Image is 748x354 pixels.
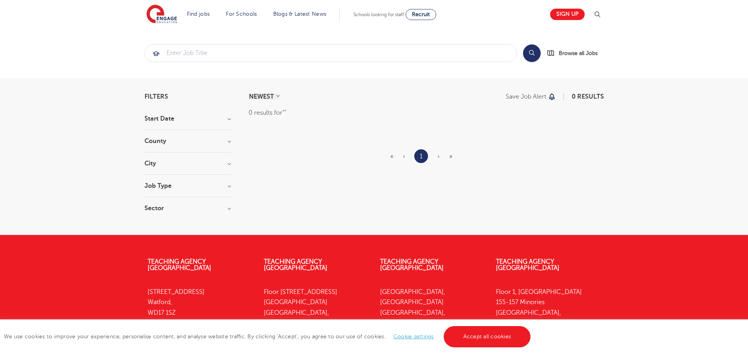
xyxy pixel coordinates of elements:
[148,287,252,338] p: [STREET_ADDRESS] Watford, WD17 1SZ 01923 281040
[506,94,556,100] button: Save job alert
[550,9,585,20] a: Sign up
[146,5,177,24] img: Engage Education
[144,138,231,144] h3: County
[148,258,211,271] a: Teaching Agency [GEOGRAPHIC_DATA]
[412,11,430,17] span: Recruit
[144,160,231,167] h3: City
[559,49,598,58] span: Browse all Jobs
[444,326,531,347] a: Accept all cookies
[145,44,517,62] input: Submit
[572,93,604,100] span: 0 results
[4,334,532,339] span: We use cookies to improve your experience, personalise content, and analyse website traffic. By c...
[144,183,231,189] h3: Job Type
[403,153,405,160] span: ‹
[264,287,368,349] p: Floor [STREET_ADDRESS] [GEOGRAPHIC_DATA] [GEOGRAPHIC_DATA], BN1 3XF 01273 447633
[547,49,604,58] a: Browse all Jobs
[187,11,210,17] a: Find jobs
[496,287,600,349] p: Floor 1, [GEOGRAPHIC_DATA] 155-157 Minories [GEOGRAPHIC_DATA], EC3N 1LJ 0333 150 8020
[437,153,440,160] span: ›
[226,11,257,17] a: For Schools
[353,12,404,17] span: Schools looking for staff
[144,116,231,122] h3: Start Date
[393,334,434,339] a: Cookie settings
[249,108,604,118] div: 0 results for
[144,205,231,211] h3: Sector
[420,151,422,161] a: 1
[273,11,327,17] a: Blogs & Latest News
[380,258,444,271] a: Teaching Agency [GEOGRAPHIC_DATA]
[406,9,436,20] a: Recruit
[390,153,393,160] span: «
[506,94,546,100] p: Save job alert
[496,258,560,271] a: Teaching Agency [GEOGRAPHIC_DATA]
[523,44,541,62] button: Search
[144,94,168,100] span: Filters
[449,153,452,160] span: »
[380,287,485,349] p: [GEOGRAPHIC_DATA], [GEOGRAPHIC_DATA] [GEOGRAPHIC_DATA], LS1 5SH 0113 323 7633
[264,258,327,271] a: Teaching Agency [GEOGRAPHIC_DATA]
